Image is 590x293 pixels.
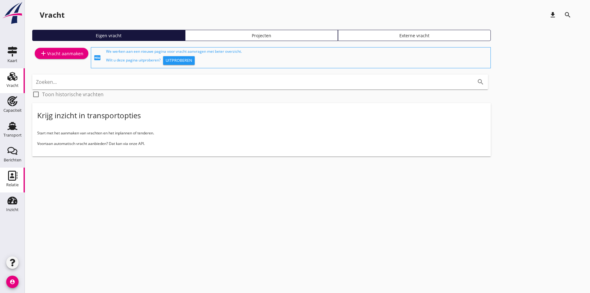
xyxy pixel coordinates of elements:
[35,32,182,39] div: Eigen vracht
[477,78,484,86] i: search
[40,10,64,20] div: Vracht
[341,32,488,39] div: Externe vracht
[166,57,192,64] div: Uitproberen
[564,11,571,19] i: search
[40,50,83,57] div: Vracht aanmaken
[6,276,19,288] i: account_circle
[94,54,101,61] i: fiber_new
[549,11,557,19] i: download
[185,30,338,41] a: Projecten
[6,208,19,212] div: Inzicht
[106,49,488,67] div: We werken aan een nieuwe pagina voor vracht aanvragen met beter overzicht. Wilt u deze pagina uit...
[35,48,88,59] a: Vracht aanmaken
[1,2,24,25] img: logo-small.a267ee39.svg
[37,130,486,136] p: Start met het aanmaken van vrachten en het inplannen of tenderen.
[163,56,195,65] button: Uitproberen
[338,30,491,41] a: Externe vracht
[32,30,185,41] a: Eigen vracht
[6,183,19,187] div: Relatie
[40,50,47,57] i: add
[4,158,21,162] div: Berichten
[3,108,22,112] div: Capaciteit
[7,83,19,88] div: Vracht
[36,77,467,87] input: Zoeken...
[42,91,104,97] label: Toon historische vrachten
[188,32,335,39] div: Projecten
[7,59,17,63] div: Kaart
[3,133,22,137] div: Transport
[37,141,486,146] p: Voortaan automatisch vracht aanbieden? Dat kan via onze API.
[37,110,141,120] div: Krijg inzicht in transportopties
